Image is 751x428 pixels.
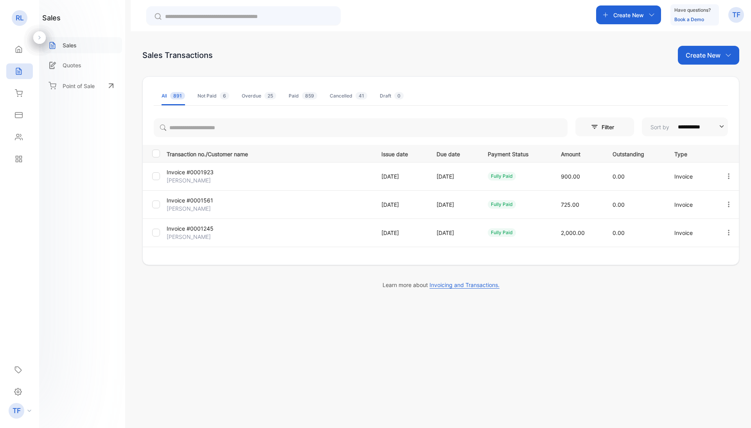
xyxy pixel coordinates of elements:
[437,229,472,237] p: [DATE]
[488,172,516,181] div: fully paid
[488,148,545,158] p: Payment Status
[437,200,472,209] p: [DATE]
[394,92,404,99] span: 0
[167,204,235,213] p: [PERSON_NAME]
[686,51,720,60] p: Create New
[674,16,704,22] a: Book a Demo
[167,168,235,176] p: Invoice #0001923
[302,92,317,99] span: 859
[674,172,709,181] p: Invoice
[167,233,235,241] p: [PERSON_NAME]
[596,5,661,24] button: Create New
[728,5,744,24] button: TF
[42,77,122,94] a: Point of Sale
[16,13,24,23] p: RL
[732,10,740,20] p: TF
[613,11,644,19] p: Create New
[167,176,235,184] p: [PERSON_NAME]
[289,92,317,99] div: Paid
[650,123,669,131] p: Sort by
[356,92,367,99] span: 41
[561,173,580,180] span: 900.00
[561,201,579,208] span: 725.00
[674,6,711,14] p: Have questions?
[170,92,185,99] span: 891
[488,228,516,237] div: fully paid
[380,92,404,99] div: Draft
[437,172,472,181] p: [DATE]
[381,200,420,209] p: [DATE]
[613,148,658,158] p: Outstanding
[242,92,276,99] div: Overdue
[198,92,229,99] div: Not Paid
[142,281,739,289] p: Learn more about
[63,41,77,49] p: Sales
[381,229,420,237] p: [DATE]
[264,92,276,99] span: 25
[674,229,709,237] p: Invoice
[162,92,185,99] div: All
[42,13,61,23] h1: sales
[167,224,235,233] p: Invoice #0001245
[613,173,625,180] span: 0.00
[561,148,596,158] p: Amount
[142,49,213,61] div: Sales Transactions
[13,406,21,416] p: TF
[42,57,122,73] a: Quotes
[220,92,229,99] span: 6
[437,148,472,158] p: Due date
[381,148,420,158] p: Issue date
[330,92,367,99] div: Cancelled
[613,229,625,236] span: 0.00
[561,229,585,236] span: 2,000.00
[429,282,499,289] span: Invoicing and Transactions.
[167,148,372,158] p: Transaction no./Customer name
[674,148,709,158] p: Type
[63,82,95,90] p: Point of Sale
[167,196,235,204] p: Invoice #0001561
[613,201,625,208] span: 0.00
[674,200,709,209] p: Invoice
[63,61,81,69] p: Quotes
[488,200,516,209] div: fully paid
[642,117,728,136] button: Sort by
[6,3,30,27] button: Open LiveChat chat widget
[42,37,122,53] a: Sales
[381,172,420,181] p: [DATE]
[678,46,739,65] button: Create New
